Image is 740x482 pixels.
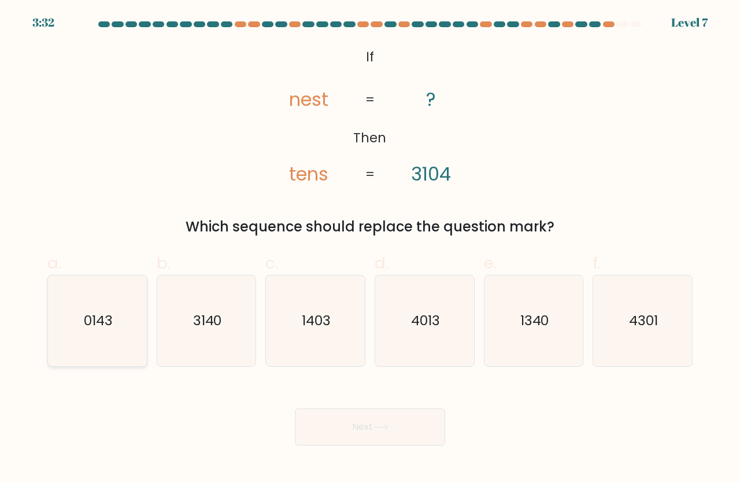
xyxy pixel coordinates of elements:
svg: @import url('[URL][DOMAIN_NAME]); [253,44,487,189]
text: 4013 [411,311,440,330]
div: Level 7 [671,14,708,31]
button: Next [295,409,445,446]
span: d. [375,252,388,274]
text: 3140 [193,311,222,330]
span: c. [265,252,278,274]
div: 3:32 [32,14,54,31]
span: e. [484,252,497,274]
text: 1340 [520,311,549,330]
tspan: Then [354,128,387,147]
span: b. [157,252,171,274]
tspan: ? [426,86,436,112]
tspan: = [365,90,375,109]
span: a. [47,252,61,274]
text: 1403 [302,311,331,330]
span: f. [593,252,601,274]
text: 4301 [629,311,658,330]
tspan: = [365,165,375,183]
tspan: tens [290,161,329,187]
tspan: nest [290,86,329,112]
tspan: 3104 [411,161,451,187]
div: Which sequence should replace the question mark? [54,216,686,237]
text: 0143 [84,311,113,330]
tspan: If [366,47,374,66]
